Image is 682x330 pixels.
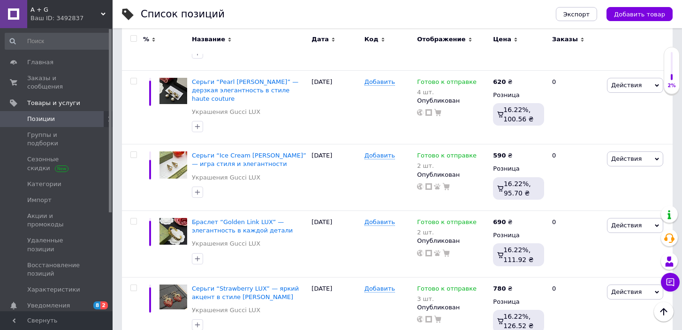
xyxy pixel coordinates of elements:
[27,115,55,123] span: Позиции
[27,301,70,310] span: Уведомления
[614,11,665,18] span: Добавить товар
[192,78,298,102] a: Серьги “Pearl [PERSON_NAME]” — дерзкая элегантность в стиле haute couture
[417,152,477,162] span: Готово к отправке
[493,218,506,225] b: 690
[192,108,260,116] a: Украшения Gucci LUX
[611,288,642,295] span: Действия
[503,246,533,263] span: 16.22%, 111.92 ₴
[546,70,605,144] div: 0
[493,218,512,226] div: ₴
[192,35,225,44] span: Название
[611,82,642,89] span: Действия
[493,298,544,306] div: Розница
[27,212,87,229] span: Акции и промокоды
[27,74,87,91] span: Заказы и сообщения
[27,180,61,188] span: Категории
[503,106,533,123] span: 16.22%, 100.56 ₴
[417,78,477,88] span: Готово к отправке
[417,303,488,312] div: Опубликован
[159,285,187,310] img: Серьги “Strawberry LUX” — яркий акцент в стиле Dolce Vita
[417,171,488,179] div: Опубликован
[93,301,101,309] span: 8
[417,295,477,302] div: 3 шт.
[493,231,544,240] div: Розница
[309,70,362,144] div: [DATE]
[546,211,605,277] div: 0
[611,222,642,229] span: Действия
[364,35,379,44] span: Код
[30,6,101,14] span: A + G
[493,91,544,99] div: Розница
[311,35,329,44] span: Дата
[417,97,488,105] div: Опубликован
[493,35,511,44] span: Цена
[192,152,306,167] a: Серьги “Ice Cream [PERSON_NAME]” — игра стиля и элегантности
[417,89,477,96] div: 4 шт.
[192,240,260,248] a: Украшения Gucci LUX
[159,151,187,179] img: Серьги “Ice Cream Pearl LUX” — игра стиля и элегантности
[417,285,477,295] span: Готово к отправке
[309,144,362,211] div: [DATE]
[417,237,488,245] div: Опубликован
[192,306,260,315] a: Украшения Gucci LUX
[493,151,512,160] div: ₴
[417,162,477,169] div: 2 шт.
[661,273,680,292] button: Чат с покупателем
[27,58,53,67] span: Главная
[309,211,362,277] div: [DATE]
[654,302,674,322] button: Наверх
[493,285,512,293] div: ₴
[504,180,531,197] span: 16.22%, 95.70 ₴
[27,155,87,172] span: Сезонные скидки
[563,11,590,18] span: Экспорт
[546,144,605,211] div: 0
[27,261,87,278] span: Восстановление позиций
[27,285,80,294] span: Характеристики
[611,155,642,162] span: Действия
[364,152,395,159] span: Добавить
[27,196,52,204] span: Импорт
[27,131,87,148] span: Группы и подборки
[159,78,187,105] img: Серьги “Pearl Spike LUX” — дерзкая элегантность в стиле haute couture
[664,82,679,89] div: 2%
[493,152,506,159] b: 590
[493,78,512,86] div: ₴
[30,14,113,22] div: Ваш ID: 3492837
[493,165,544,173] div: Розница
[192,218,293,234] a: Браслет “Golden Link LUX” — элегантность в каждой детали
[5,33,111,50] input: Поиск
[364,218,395,226] span: Добавить
[364,285,395,292] span: Добавить
[141,9,225,19] div: Список позиций
[503,313,533,330] span: 16.22%, 126.52 ₴
[27,99,80,107] span: Товары и услуги
[606,7,673,21] button: Добавить товар
[159,218,187,245] img: Браслет “Golden Link LUX” — элегантность в каждой детали
[417,229,477,236] div: 2 шт.
[100,301,108,309] span: 2
[552,35,578,44] span: Заказы
[364,78,395,86] span: Добавить
[143,35,149,44] span: %
[417,218,477,228] span: Готово к отправке
[27,236,87,253] span: Удаленные позиции
[417,35,465,44] span: Отображение
[556,7,597,21] button: Экспорт
[192,285,299,300] a: Серьги “Strawberry LUX” — яркий акцент в стиле [PERSON_NAME]
[493,285,506,292] b: 780
[493,78,506,85] b: 620
[192,173,260,182] a: Украшения Gucci LUX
